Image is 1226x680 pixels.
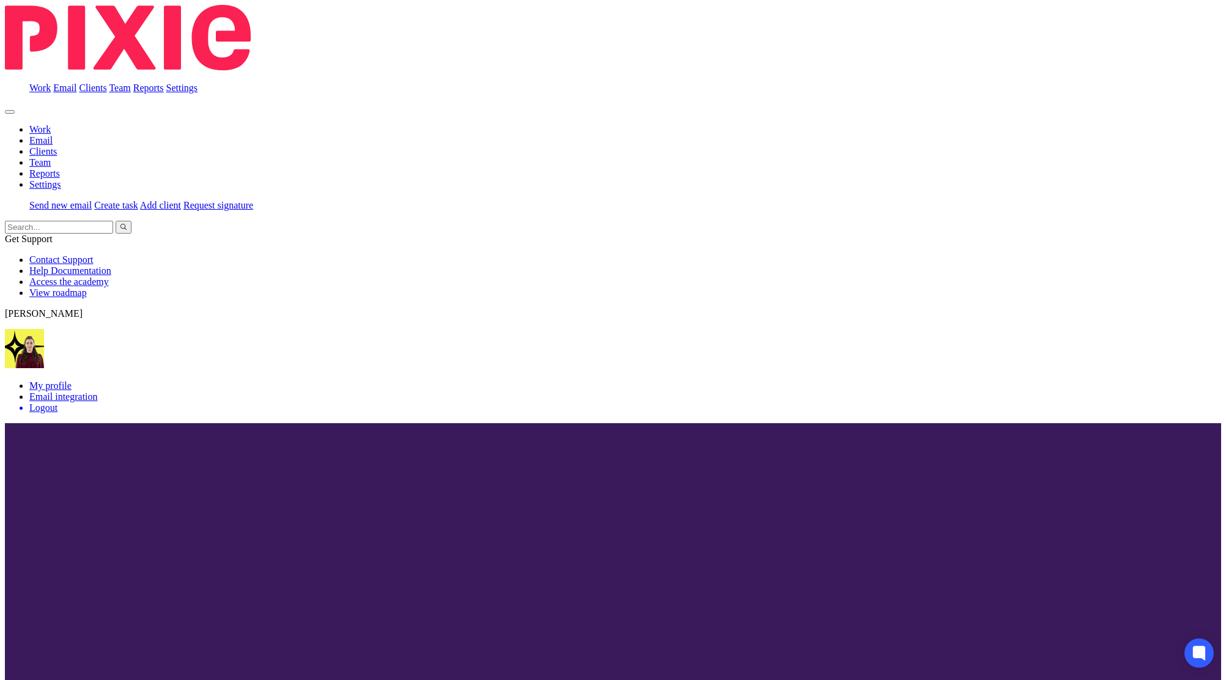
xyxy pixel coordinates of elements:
a: Email [53,83,76,93]
a: Team [29,157,51,168]
a: Clients [79,83,106,93]
a: Team [109,83,130,93]
a: Create task [94,200,138,210]
a: Access the academy [29,276,109,287]
a: Email [29,135,53,146]
a: Logout [29,402,1221,413]
a: Work [29,124,51,135]
a: View roadmap [29,287,87,298]
span: Get Support [5,234,53,244]
a: Settings [29,179,61,190]
input: Search [5,221,113,234]
a: Send new email [29,200,92,210]
a: Settings [166,83,198,93]
button: Search [116,221,131,234]
span: Logout [29,402,57,413]
p: [PERSON_NAME] [5,308,1221,319]
a: Reports [133,83,164,93]
a: Work [29,83,51,93]
a: Add client [140,200,181,210]
a: Request signature [183,200,253,210]
a: Contact Support [29,254,93,265]
img: Megan-Starbridge.jpg [5,329,44,368]
a: Reports [29,168,60,179]
a: Help Documentation [29,265,111,276]
img: Pixie [5,5,251,70]
a: Clients [29,146,57,157]
a: My profile [29,380,72,391]
a: Email integration [29,391,98,402]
